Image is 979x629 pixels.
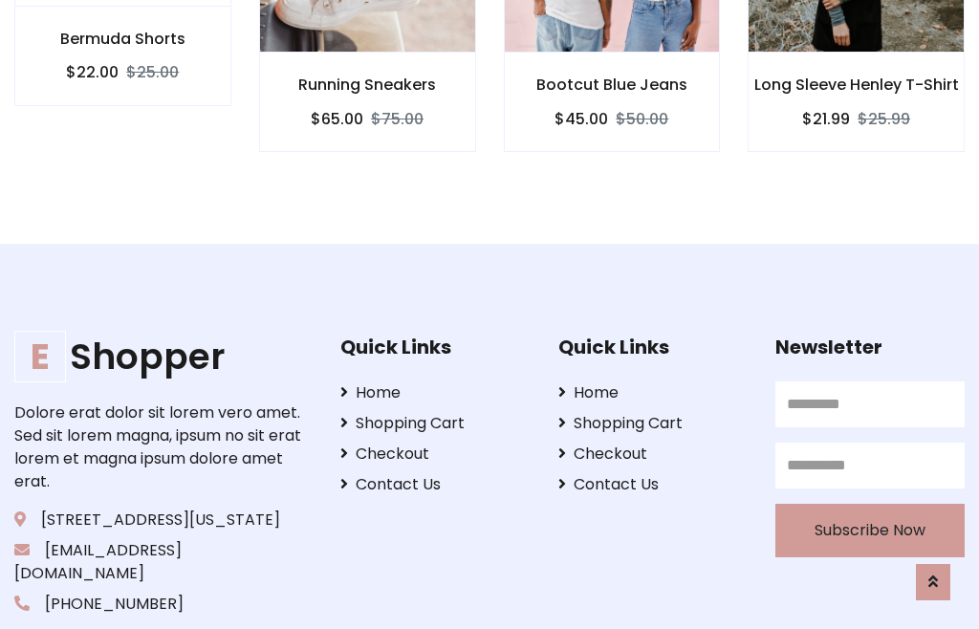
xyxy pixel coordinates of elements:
a: Checkout [558,443,748,466]
a: Home [558,381,748,404]
a: Shopping Cart [558,412,748,435]
h6: $22.00 [66,63,119,81]
h6: Bermuda Shorts [15,30,230,48]
a: Checkout [340,443,530,466]
button: Subscribe Now [775,504,965,557]
p: [PHONE_NUMBER] [14,593,311,616]
a: Contact Us [340,473,530,496]
h5: Quick Links [558,336,748,358]
a: Contact Us [558,473,748,496]
span: E [14,331,66,382]
h6: $45.00 [555,110,608,128]
h6: $65.00 [311,110,363,128]
h1: Shopper [14,336,311,379]
h6: $21.99 [802,110,850,128]
del: $25.99 [858,108,910,130]
a: Home [340,381,530,404]
del: $75.00 [371,108,424,130]
p: [EMAIL_ADDRESS][DOMAIN_NAME] [14,539,311,585]
p: [STREET_ADDRESS][US_STATE] [14,509,311,531]
a: EShopper [14,336,311,379]
p: Dolore erat dolor sit lorem vero amet. Sed sit lorem magna, ipsum no sit erat lorem et magna ipsu... [14,401,311,493]
h5: Quick Links [340,336,530,358]
h6: Running Sneakers [260,76,475,94]
del: $25.00 [126,61,179,83]
h6: Long Sleeve Henley T-Shirt [749,76,964,94]
del: $50.00 [616,108,668,130]
h5: Newsletter [775,336,965,358]
h6: Bootcut Blue Jeans [505,76,720,94]
a: Shopping Cart [340,412,530,435]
